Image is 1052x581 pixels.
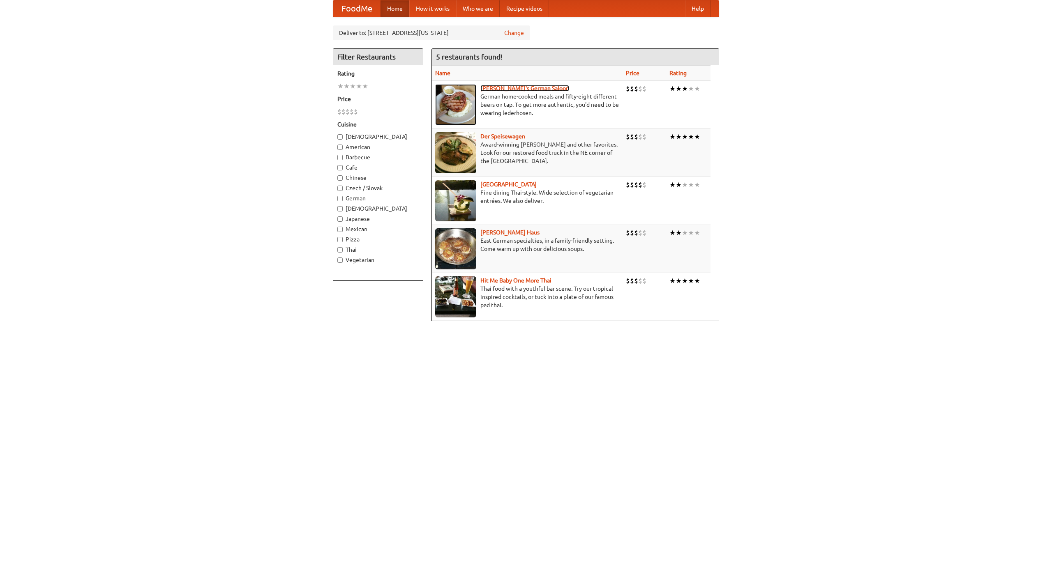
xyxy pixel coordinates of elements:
li: $ [630,276,634,285]
li: $ [642,276,646,285]
label: Japanese [337,215,419,223]
label: Pizza [337,235,419,243]
input: Czech / Slovak [337,186,343,191]
a: [PERSON_NAME] Haus [480,229,540,236]
li: $ [642,132,646,141]
p: German home-cooked meals and fifty-eight different beers on tap. To get more authentic, you'd nee... [435,92,619,117]
a: How it works [409,0,456,17]
a: Who we are [456,0,500,17]
li: ★ [676,228,682,237]
li: $ [337,107,341,116]
li: ★ [688,228,694,237]
label: [DEMOGRAPHIC_DATA] [337,204,419,213]
h5: Price [337,95,419,103]
b: [PERSON_NAME]'s German Saloon [480,85,569,92]
li: $ [630,180,634,189]
li: $ [626,132,630,141]
li: ★ [669,180,676,189]
li: ★ [688,132,694,141]
input: Japanese [337,216,343,222]
li: $ [634,180,638,189]
h5: Cuisine [337,120,419,129]
a: Help [685,0,711,17]
li: $ [626,180,630,189]
img: kohlhaus.jpg [435,228,476,269]
li: ★ [669,228,676,237]
li: $ [626,276,630,285]
li: $ [634,276,638,285]
label: German [337,194,419,202]
a: Change [504,29,524,37]
label: Chinese [337,174,419,182]
li: ★ [350,82,356,91]
label: Cafe [337,163,419,172]
li: $ [350,107,354,116]
li: ★ [676,84,682,93]
a: Hit Me Baby One More Thai [480,277,551,284]
li: $ [626,228,630,237]
li: $ [346,107,350,116]
li: ★ [682,276,688,285]
a: FoodMe [333,0,381,17]
input: [DEMOGRAPHIC_DATA] [337,206,343,211]
input: Barbecue [337,155,343,160]
input: American [337,145,343,150]
li: ★ [344,82,350,91]
li: $ [626,84,630,93]
li: ★ [694,132,700,141]
label: Mexican [337,225,419,233]
li: $ [642,84,646,93]
li: $ [642,228,646,237]
img: satay.jpg [435,180,476,221]
label: Thai [337,246,419,254]
li: $ [634,132,638,141]
p: Fine dining Thai-style. Wide selection of vegetarian entrées. We also deliver. [435,188,619,205]
li: $ [638,276,642,285]
a: Recipe videos [500,0,549,17]
label: [DEMOGRAPHIC_DATA] [337,133,419,141]
li: ★ [694,180,700,189]
a: [GEOGRAPHIC_DATA] [480,181,537,188]
li: ★ [694,276,700,285]
label: American [337,143,419,151]
input: German [337,196,343,201]
li: ★ [676,276,682,285]
li: $ [638,84,642,93]
li: ★ [688,84,694,93]
a: Price [626,70,639,76]
li: ★ [669,276,676,285]
li: ★ [676,132,682,141]
label: Vegetarian [337,256,419,264]
li: ★ [356,82,362,91]
p: Thai food with a youthful bar scene. Try our tropical inspired cocktails, or tuck into a plate of... [435,285,619,309]
li: ★ [688,276,694,285]
input: Cafe [337,165,343,170]
li: $ [634,228,638,237]
img: esthers.jpg [435,84,476,125]
li: $ [354,107,358,116]
input: Mexican [337,227,343,232]
li: ★ [337,82,344,91]
li: $ [341,107,346,116]
li: $ [630,132,634,141]
li: ★ [676,180,682,189]
input: Chinese [337,175,343,181]
input: Pizza [337,237,343,242]
input: [DEMOGRAPHIC_DATA] [337,134,343,140]
p: Award-winning [PERSON_NAME] and other favorites. Look for our restored food truck in the NE corne... [435,140,619,165]
li: ★ [694,228,700,237]
input: Vegetarian [337,257,343,263]
ng-pluralize: 5 restaurants found! [436,53,503,61]
li: ★ [682,132,688,141]
li: $ [630,84,634,93]
a: Rating [669,70,687,76]
li: ★ [362,82,368,91]
li: ★ [682,180,688,189]
h5: Rating [337,69,419,78]
a: Der Speisewagen [480,133,525,140]
li: $ [642,180,646,189]
li: ★ [682,228,688,237]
